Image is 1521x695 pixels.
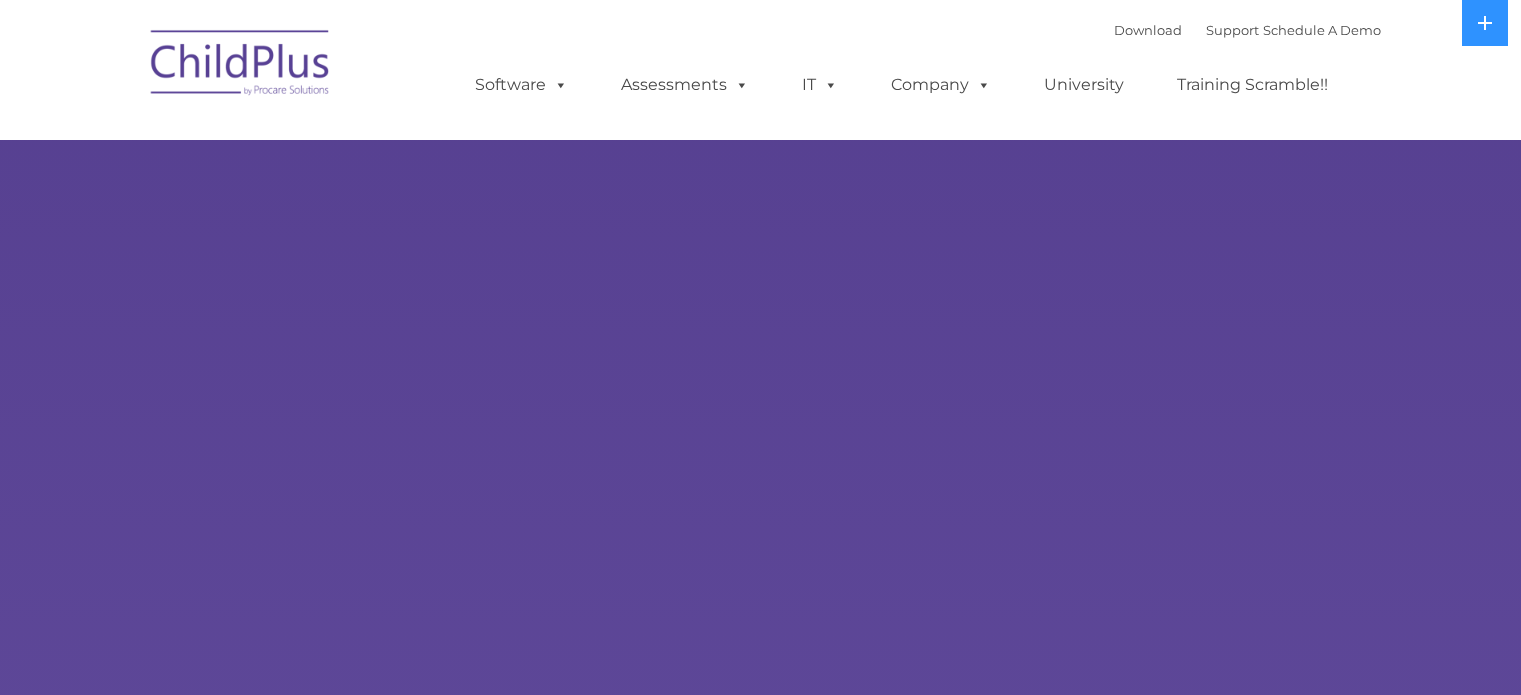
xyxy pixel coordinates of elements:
[141,16,341,116] img: ChildPlus by Procare Solutions
[782,65,858,105] a: IT
[1263,22,1381,38] a: Schedule A Demo
[455,65,588,105] a: Software
[871,65,1011,105] a: Company
[1024,65,1144,105] a: University
[1114,22,1182,38] a: Download
[1157,65,1348,105] a: Training Scramble!!
[601,65,769,105] a: Assessments
[1206,22,1259,38] a: Support
[1114,22,1381,38] font: |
